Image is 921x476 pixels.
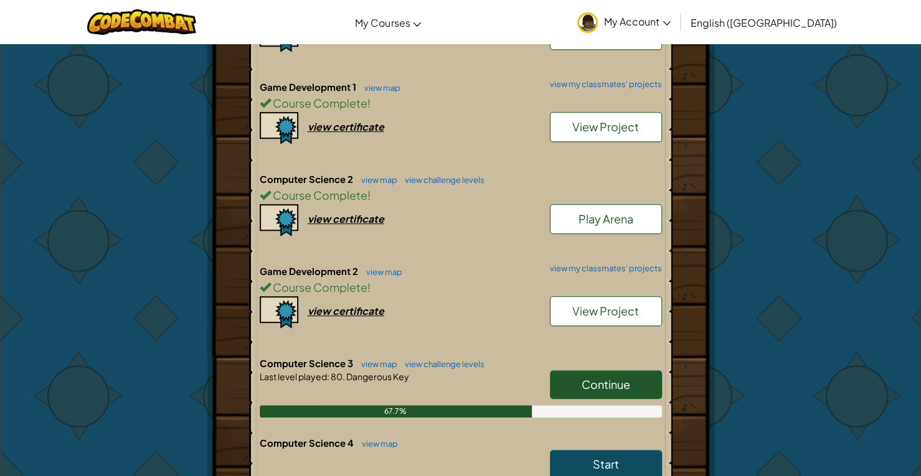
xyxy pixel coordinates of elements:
[571,2,677,42] a: My Account
[271,188,367,202] span: Course Complete
[260,81,358,93] span: Game Development 1
[260,173,355,185] span: Computer Science 2
[572,119,639,134] span: View Project
[544,80,662,88] a: view my classmates' projects
[345,371,409,382] span: Dangerous Key
[579,212,633,226] span: Play Arena
[358,83,400,93] a: view map
[360,267,402,277] a: view map
[260,371,327,382] span: Last level played
[367,280,371,294] span: !
[327,371,329,382] span: :
[355,16,410,29] span: My Courses
[544,264,662,273] a: view my classmates' projects
[87,9,196,35] img: CodeCombat logo
[577,12,598,33] img: avatar
[349,6,427,39] a: My Courses
[260,204,298,236] img: certificate-icon.png
[399,359,484,369] a: view challenge levels
[260,296,298,329] img: certificate-icon.png
[356,439,398,449] a: view map
[593,457,619,471] span: Start
[572,304,639,318] span: View Project
[355,175,397,185] a: view map
[582,377,630,391] span: Continue
[271,280,367,294] span: Course Complete
[271,96,367,110] span: Course Complete
[260,212,384,225] a: view certificate
[260,120,384,133] a: view certificate
[260,357,355,369] span: Computer Science 3
[684,6,843,39] a: English ([GEOGRAPHIC_DATA])
[691,16,837,29] span: English ([GEOGRAPHIC_DATA])
[308,120,384,133] div: view certificate
[260,405,532,418] div: 67.7%
[260,437,356,449] span: Computer Science 4
[367,96,371,110] span: !
[329,371,345,382] span: 80.
[355,359,397,369] a: view map
[260,265,360,277] span: Game Development 2
[604,15,671,28] span: My Account
[367,188,371,202] span: !
[399,175,484,185] a: view challenge levels
[260,304,384,317] a: view certificate
[308,304,384,317] div: view certificate
[260,112,298,144] img: certificate-icon.png
[308,212,384,225] div: view certificate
